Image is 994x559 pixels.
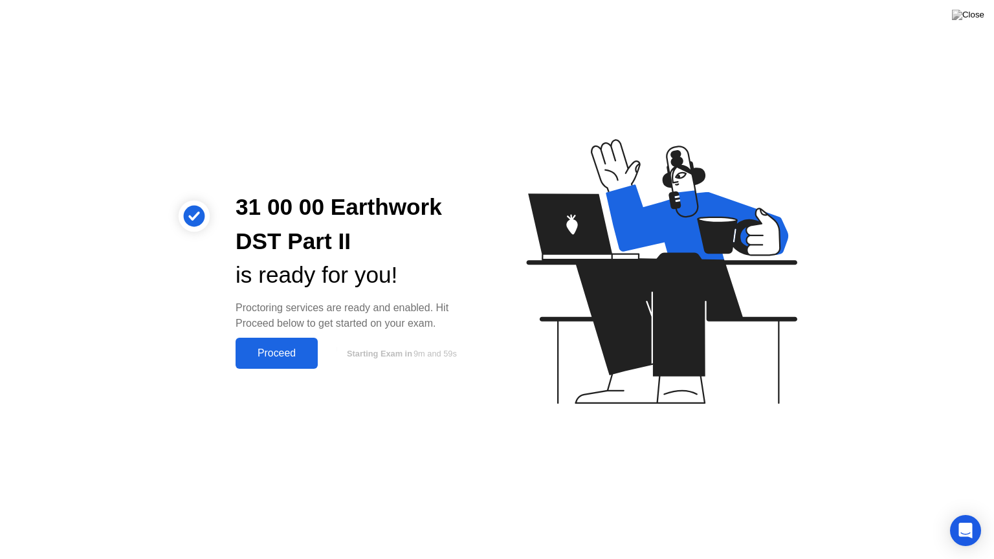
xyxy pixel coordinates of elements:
div: Open Intercom Messenger [950,515,981,546]
div: 31 00 00 Earthwork DST Part II [236,190,476,259]
div: Proctoring services are ready and enabled. Hit Proceed below to get started on your exam. [236,300,476,331]
div: Proceed [239,347,314,359]
span: 9m and 59s [414,349,457,358]
button: Proceed [236,338,318,369]
img: Close [952,10,984,20]
button: Starting Exam in9m and 59s [324,341,476,366]
div: is ready for you! [236,258,476,292]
